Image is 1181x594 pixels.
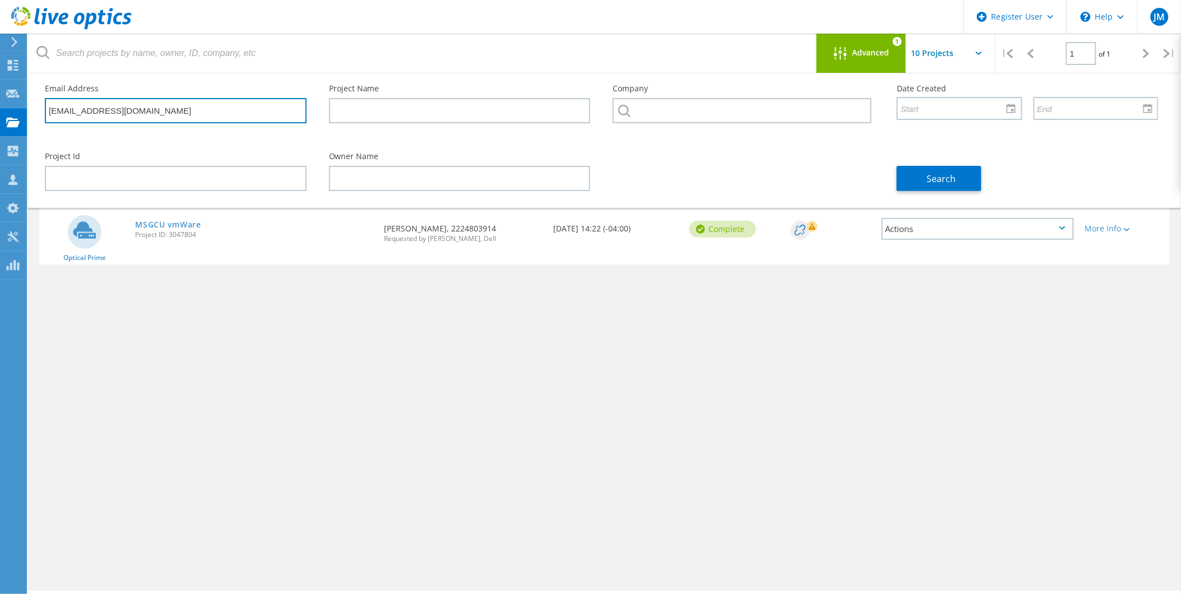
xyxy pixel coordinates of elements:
[329,152,591,160] label: Owner Name
[996,34,1019,73] div: |
[1085,225,1164,233] div: More Info
[28,34,817,73] input: Search projects by name, owner, ID, company, etc
[898,98,1013,119] input: Start
[329,85,591,92] label: Project Name
[378,207,548,253] div: [PERSON_NAME], 2224803914
[853,49,890,57] span: Advanced
[45,152,307,160] label: Project Id
[927,173,956,185] span: Search
[897,85,1159,92] label: Date Created
[11,24,132,31] a: Live Optics Dashboard
[1081,12,1091,22] svg: \n
[613,85,874,92] label: Company
[135,231,373,238] span: Project ID: 3047804
[897,166,981,191] button: Search
[135,221,201,229] a: MSGCU vmWare
[689,221,756,238] div: Complete
[882,218,1074,240] div: Actions
[1099,49,1111,59] span: of 1
[45,85,307,92] label: Email Address
[63,254,106,261] span: Optical Prime
[384,235,543,242] span: Requested by [PERSON_NAME], Dell
[1158,34,1181,73] div: |
[548,207,684,244] div: [DATE] 14:22 (-04:00)
[1154,12,1165,21] span: JM
[1035,98,1150,119] input: End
